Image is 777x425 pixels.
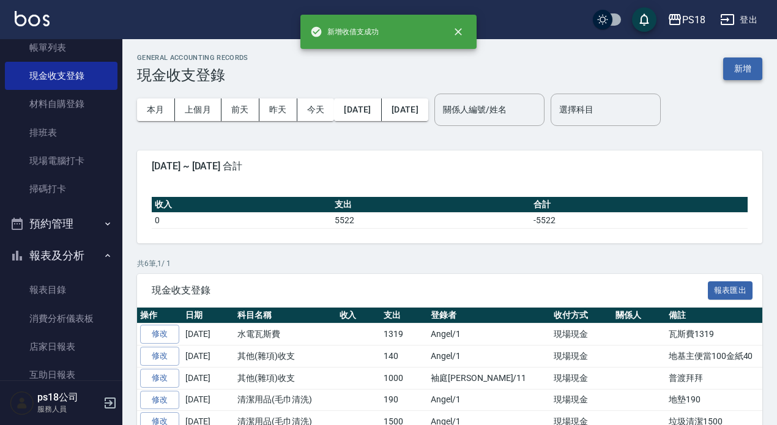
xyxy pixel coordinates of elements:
td: 清潔用品(毛巾清洗) [234,389,336,411]
td: Angel/1 [428,389,551,411]
button: [DATE] [382,98,428,121]
a: 新增 [723,62,762,74]
h2: GENERAL ACCOUNTING RECORDS [137,54,248,62]
td: 現場現金 [551,323,612,346]
td: Angel/1 [428,323,551,346]
button: 上個月 [175,98,221,121]
button: [DATE] [334,98,381,121]
td: [DATE] [182,367,234,389]
button: 新增 [723,57,762,80]
th: 操作 [137,308,182,323]
button: 報表匯出 [708,281,753,300]
td: 袖庭[PERSON_NAME]/11 [428,367,551,389]
th: 收入 [152,197,332,213]
a: 帳單列表 [5,34,117,62]
span: 現金收支登錄 [152,284,708,297]
a: 現場電腦打卡 [5,147,117,175]
a: 現金收支登錄 [5,62,117,90]
th: 日期 [182,308,234,323]
td: 其他(雜項)收支 [234,346,336,368]
th: 登錄者 [428,308,551,323]
th: 收付方式 [551,308,612,323]
td: 1000 [381,367,428,389]
button: 報表及分析 [5,240,117,272]
th: 科目名稱 [234,308,336,323]
a: 報表目錄 [5,276,117,304]
img: Logo [15,11,50,26]
td: 140 [381,346,428,368]
td: 1319 [381,323,428,346]
span: 新增收借支成功 [310,26,379,38]
a: 修改 [140,391,179,410]
th: 支出 [332,197,530,213]
td: 0 [152,212,332,228]
td: [DATE] [182,346,234,368]
button: 本月 [137,98,175,121]
div: PS18 [682,12,705,28]
th: 合計 [530,197,748,213]
td: 5522 [332,212,530,228]
td: [DATE] [182,323,234,346]
td: 水電瓦斯費 [234,323,336,346]
th: 關係人 [612,308,666,323]
td: 現場現金 [551,389,612,411]
a: 修改 [140,369,179,388]
p: 共 6 筆, 1 / 1 [137,258,762,269]
a: 互助日報表 [5,361,117,389]
span: [DATE] ~ [DATE] 合計 [152,160,748,172]
td: 現場現金 [551,367,612,389]
button: save [632,7,656,32]
a: 店家日報表 [5,333,117,361]
p: 服務人員 [37,404,100,415]
button: 今天 [297,98,335,121]
img: Person [10,391,34,415]
a: 修改 [140,347,179,366]
td: [DATE] [182,389,234,411]
button: close [445,18,472,45]
td: -5522 [530,212,748,228]
a: 掃碼打卡 [5,175,117,203]
td: 190 [381,389,428,411]
td: 現場現金 [551,346,612,368]
a: 材料自購登錄 [5,90,117,118]
h5: ps18公司 [37,391,100,404]
th: 支出 [381,308,428,323]
td: 其他(雜項)收支 [234,367,336,389]
button: 登出 [715,9,762,31]
a: 報表匯出 [708,284,753,295]
a: 排班表 [5,119,117,147]
a: 消費分析儀表板 [5,305,117,333]
button: 前天 [221,98,259,121]
td: Angel/1 [428,346,551,368]
h3: 現金收支登錄 [137,67,248,84]
button: 預約管理 [5,208,117,240]
button: PS18 [663,7,710,32]
th: 收入 [336,308,381,323]
button: 昨天 [259,98,297,121]
a: 修改 [140,325,179,344]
